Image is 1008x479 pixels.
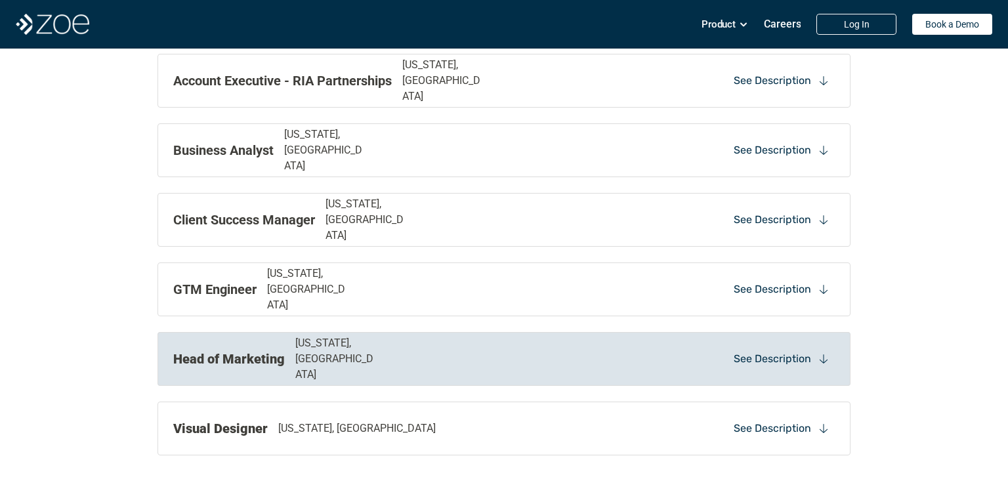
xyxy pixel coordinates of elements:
[173,421,268,436] strong: Visual Designer
[267,266,350,313] p: [US_STATE], [GEOGRAPHIC_DATA]
[925,19,979,30] p: Book a Demo
[173,71,392,91] p: Account Executive - RIA Partnerships
[702,14,736,34] p: Product
[284,127,367,174] p: [US_STATE], [GEOGRAPHIC_DATA]
[912,14,992,35] a: Book a Demo
[764,18,801,30] p: Careers
[278,421,436,436] p: [US_STATE], [GEOGRAPHIC_DATA]
[734,352,811,366] p: See Description
[734,143,811,157] p: See Description
[734,73,811,88] p: See Description
[402,57,486,104] p: [US_STATE], [GEOGRAPHIC_DATA]
[173,280,257,299] p: GTM Engineer
[173,351,285,367] strong: Head of Marketing
[844,19,870,30] p: Log In
[734,282,811,297] p: See Description
[734,421,811,436] p: See Description
[173,140,274,160] p: Business Analyst
[325,196,409,243] p: [US_STATE], [GEOGRAPHIC_DATA]
[295,335,379,383] p: [US_STATE], [GEOGRAPHIC_DATA]
[816,14,896,35] a: Log In
[734,213,811,227] p: See Description
[173,210,315,230] p: Client Success Manager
